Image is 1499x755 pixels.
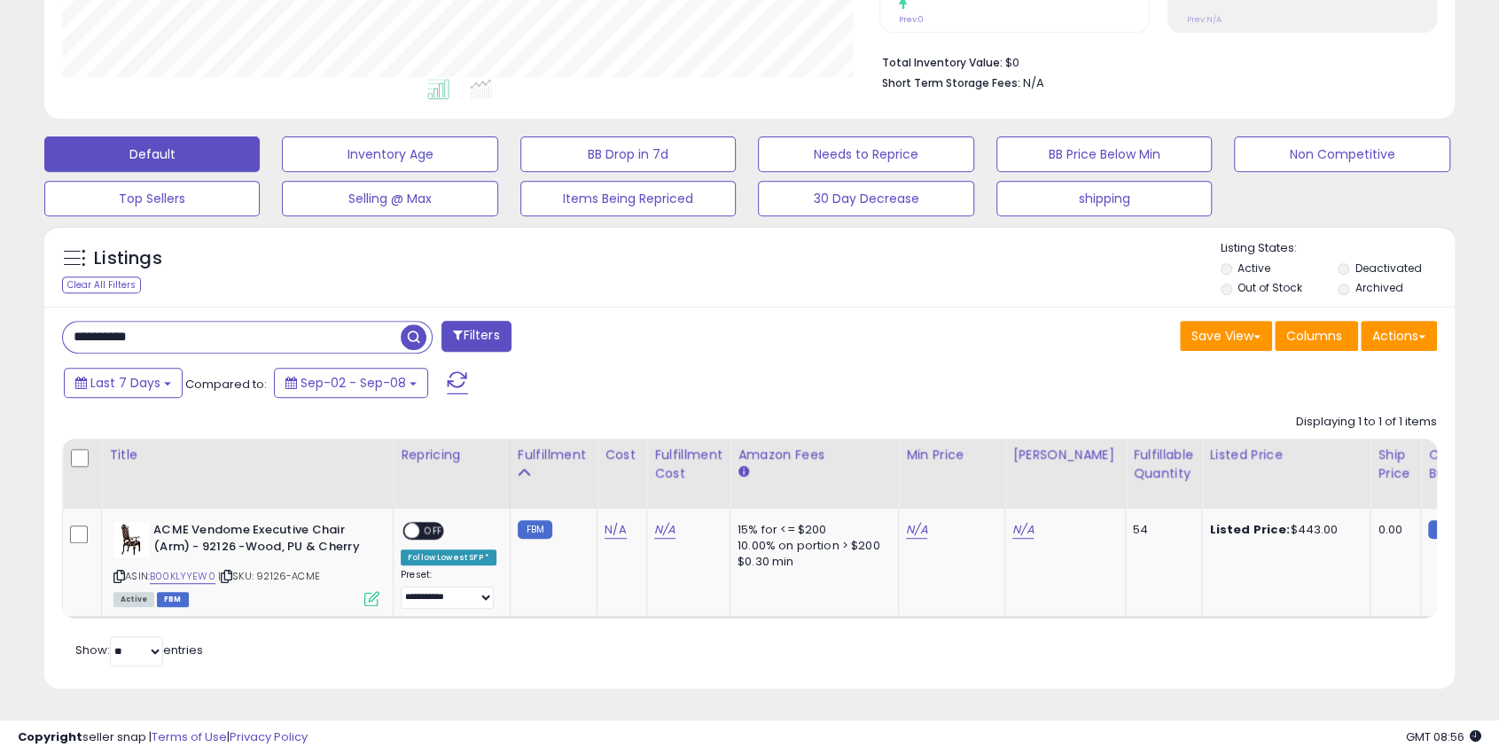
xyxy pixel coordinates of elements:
[274,368,428,398] button: Sep-02 - Sep-08
[899,14,924,25] small: Prev: 0
[1221,240,1455,257] p: Listing States:
[1180,321,1272,351] button: Save View
[64,368,183,398] button: Last 7 Days
[738,554,885,570] div: $0.30 min
[230,728,308,745] a: Privacy Policy
[419,524,448,539] span: OFF
[1133,446,1194,483] div: Fulfillable Quantity
[1237,280,1302,295] label: Out of Stock
[882,55,1003,70] b: Total Inventory Value:
[401,549,496,565] div: Follow Lowest SFP *
[520,136,736,172] button: BB Drop in 7d
[1187,14,1222,25] small: Prev: N/A
[113,522,149,557] img: 41hn0knoWgL._SL40_.jpg
[906,521,927,539] a: N/A
[1286,327,1342,345] span: Columns
[738,446,891,464] div: Amazon Fees
[1428,520,1463,539] small: FBM
[1296,414,1437,431] div: Displaying 1 to 1 of 1 items
[150,569,215,584] a: B00KLYYEW0
[152,728,227,745] a: Terms of Use
[282,181,497,216] button: Selling @ Max
[882,75,1020,90] b: Short Term Storage Fees:
[605,521,626,539] a: N/A
[518,520,552,539] small: FBM
[218,569,320,583] span: | SKU: 92126-ACME
[654,521,675,539] a: N/A
[738,538,885,554] div: 10.00% on portion > $200
[1355,261,1422,276] label: Deactivated
[758,181,973,216] button: 30 Day Decrease
[282,136,497,172] button: Inventory Age
[1023,74,1044,91] span: N/A
[738,522,885,538] div: 15% for <= $200
[113,592,154,607] span: All listings currently available for purchase on Amazon
[185,376,267,393] span: Compared to:
[153,522,369,559] b: ACME Vendome Executive Chair (Arm) - 92126 -Wood, PU & Cherry
[401,569,496,609] div: Preset:
[1012,521,1034,539] a: N/A
[906,446,997,464] div: Min Price
[62,276,141,293] div: Clear All Filters
[1012,446,1118,464] div: [PERSON_NAME]
[1133,522,1188,538] div: 54
[996,136,1212,172] button: BB Price Below Min
[401,446,503,464] div: Repricing
[1209,522,1356,538] div: $443.00
[94,246,162,271] h5: Listings
[1406,728,1481,745] span: 2025-09-16 08:56 GMT
[1355,280,1403,295] label: Archived
[18,728,82,745] strong: Copyright
[90,374,160,392] span: Last 7 Days
[605,446,639,464] div: Cost
[1361,321,1437,351] button: Actions
[1378,522,1407,538] div: 0.00
[758,136,973,172] button: Needs to Reprice
[1275,321,1358,351] button: Columns
[75,642,203,658] span: Show: entries
[1237,261,1270,276] label: Active
[882,51,1424,72] li: $0
[1209,446,1362,464] div: Listed Price
[301,374,406,392] span: Sep-02 - Sep-08
[738,464,748,480] small: Amazon Fees.
[520,181,736,216] button: Items Being Repriced
[113,522,379,604] div: ASIN:
[518,446,589,464] div: Fulfillment
[996,181,1212,216] button: shipping
[18,729,308,746] div: seller snap | |
[1234,136,1449,172] button: Non Competitive
[1209,521,1290,538] b: Listed Price:
[44,181,260,216] button: Top Sellers
[1378,446,1413,483] div: Ship Price
[44,136,260,172] button: Default
[109,446,386,464] div: Title
[441,321,511,352] button: Filters
[654,446,722,483] div: Fulfillment Cost
[157,592,189,607] span: FBM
